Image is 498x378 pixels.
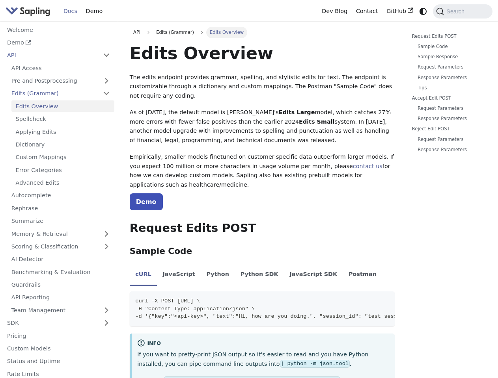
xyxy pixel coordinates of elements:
[137,339,389,348] div: info
[6,6,50,17] img: Sapling.ai
[433,4,492,19] button: Search (Command+K)
[418,6,429,17] button: Switch between dark and light mode (currently system mode)
[317,5,351,17] a: Dev Blog
[418,53,481,61] a: Sample Response
[412,33,484,40] a: Request Edits POST
[412,125,484,133] a: Reject Edit POST
[99,50,114,61] button: Collapse sidebar category 'API'
[343,264,382,286] li: Postman
[11,177,114,189] a: Advanced Edits
[6,6,53,17] a: Sapling.aiSapling.ai
[418,136,481,143] a: Request Parameters
[7,228,114,239] a: Memory & Retrieval
[135,306,255,312] span: -H "Content-Type: application/json" \
[299,119,334,125] strong: Edits Small
[7,254,114,265] a: AI Detector
[135,298,200,304] span: curl -X POST [URL] \
[418,84,481,92] a: Tips
[82,5,107,17] a: Demo
[201,264,235,286] li: Python
[11,126,114,137] a: Applying Edits
[418,105,481,112] a: Request Parameters
[11,113,114,125] a: Spellcheck
[130,43,395,64] h1: Edits Overview
[7,75,114,87] a: Pre and Postprocessing
[135,313,416,319] span: -d '{"key":"<api-key>", "text":"Hi, how are you doing.", "session_id": "test session"}'
[3,50,99,61] a: API
[130,221,395,235] h2: Request Edits POST
[3,356,114,367] a: Status and Uptime
[3,343,114,354] a: Custom Models
[7,202,114,214] a: Rephrase
[353,163,382,169] a: contact us
[235,264,284,286] li: Python SDK
[7,304,114,316] a: Team Management
[418,115,481,122] a: Response Parameters
[133,30,140,35] span: API
[444,8,469,15] span: Search
[137,350,389,369] p: If you want to pretty-print JSON output so it's easier to read and you have Python installed, you...
[157,264,201,286] li: JavaScript
[412,94,484,102] a: Accept Edit POST
[153,27,198,38] span: Edits (Grammar)
[130,193,163,210] a: Demo
[7,241,114,252] a: Scoring & Classification
[99,317,114,329] button: Expand sidebar category 'SDK'
[7,88,114,99] a: Edits (Grammar)
[130,108,395,145] p: As of [DATE], the default model is [PERSON_NAME]'s model, which catches 27% more errors with fewe...
[418,43,481,50] a: Sample Code
[11,152,114,163] a: Custom Mappings
[3,330,114,341] a: Pricing
[382,5,417,17] a: GitHub
[7,292,114,303] a: API Reporting
[352,5,382,17] a: Contact
[206,27,248,38] span: Edits Overview
[11,164,114,176] a: Error Categories
[418,74,481,82] a: Response Parameters
[3,37,114,48] a: Demo
[418,63,481,71] a: Request Parameters
[11,100,114,112] a: Edits Overview
[7,215,114,227] a: Summarize
[130,73,395,101] p: The edits endpoint provides grammar, spelling, and stylistic edits for text. The endpoint is cust...
[130,27,395,38] nav: Breadcrumbs
[7,279,114,291] a: Guardrails
[11,139,114,150] a: Dictionary
[130,152,395,190] p: Empirically, smaller models finetuned on customer-specific data outperform larger models. If you ...
[7,62,114,74] a: API Access
[3,317,99,329] a: SDK
[130,27,144,38] a: API
[418,146,481,154] a: Response Parameters
[59,5,82,17] a: Docs
[130,264,157,286] li: cURL
[130,246,395,257] h3: Sample Code
[284,264,343,286] li: JavaScript SDK
[7,190,114,201] a: Autocomplete
[3,24,114,35] a: Welcome
[7,266,114,278] a: Benchmarking & Evaluation
[279,109,315,115] strong: Edits Large
[280,360,350,368] code: | python -m json.tool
